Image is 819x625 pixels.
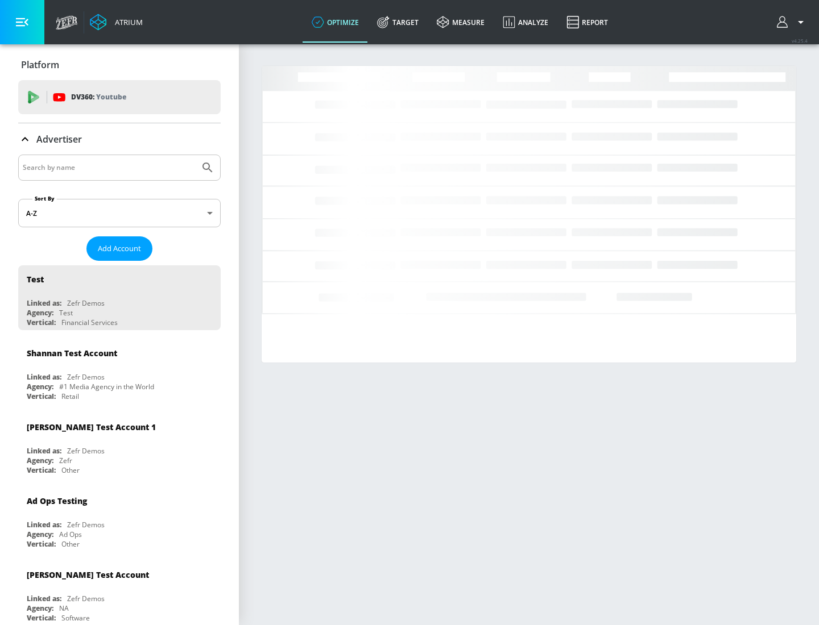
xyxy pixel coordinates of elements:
div: Zefr Demos [67,446,105,456]
div: TestLinked as:Zefr DemosAgency:TestVertical:Financial Services [18,265,221,330]
div: Ad Ops TestingLinked as:Zefr DemosAgency:Ad OpsVertical:Other [18,487,221,552]
div: Vertical: [27,465,56,475]
div: DV360: Youtube [18,80,221,114]
div: Retail [61,391,79,401]
div: Agency: [27,456,53,465]
div: Financial Services [61,318,118,327]
p: Platform [21,59,59,71]
div: Agency: [27,308,53,318]
div: [PERSON_NAME] Test Account 1Linked as:Zefr DemosAgency:ZefrVertical:Other [18,413,221,478]
div: Shannan Test AccountLinked as:Zefr DemosAgency:#1 Media Agency in the WorldVertical:Retail [18,339,221,404]
span: Add Account [98,242,141,255]
div: Vertical: [27,318,56,327]
a: optimize [303,2,368,43]
div: Ad Ops [59,530,82,539]
label: Sort By [32,195,57,202]
div: Linked as: [27,372,61,382]
div: NA [59,603,69,613]
div: [PERSON_NAME] Test Account [27,569,149,580]
div: Vertical: [27,539,56,549]
div: Advertiser [18,123,221,155]
a: Target [368,2,428,43]
div: Zefr Demos [67,298,105,308]
div: Other [61,465,80,475]
div: Agency: [27,603,53,613]
div: Linked as: [27,298,61,308]
div: Platform [18,49,221,81]
div: Ad Ops Testing [27,495,87,506]
div: A-Z [18,199,221,227]
div: Shannan Test Account [27,348,117,359]
div: Linked as: [27,594,61,603]
span: v 4.25.4 [792,37,808,44]
p: Advertiser [36,133,82,145]
div: #1 Media Agency in the World [59,382,154,391]
a: Report [557,2,617,43]
div: Atrium [110,17,143,27]
div: [PERSON_NAME] Test Account 1 [27,422,156,432]
a: Analyze [494,2,557,43]
div: Zefr [59,456,72,465]
div: Agency: [27,382,53,391]
div: Vertical: [27,391,56,401]
div: Vertical: [27,613,56,623]
button: Add Account [86,236,152,261]
div: Zefr Demos [67,372,105,382]
div: Test [27,274,44,285]
div: Linked as: [27,446,61,456]
div: Test [59,308,73,318]
div: Zefr Demos [67,594,105,603]
div: Zefr Demos [67,520,105,530]
div: Agency: [27,530,53,539]
div: Software [61,613,90,623]
a: Atrium [90,14,143,31]
p: Youtube [96,91,126,103]
a: measure [428,2,494,43]
div: Linked as: [27,520,61,530]
p: DV360: [71,91,126,103]
input: Search by name [23,160,195,175]
div: Other [61,539,80,549]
